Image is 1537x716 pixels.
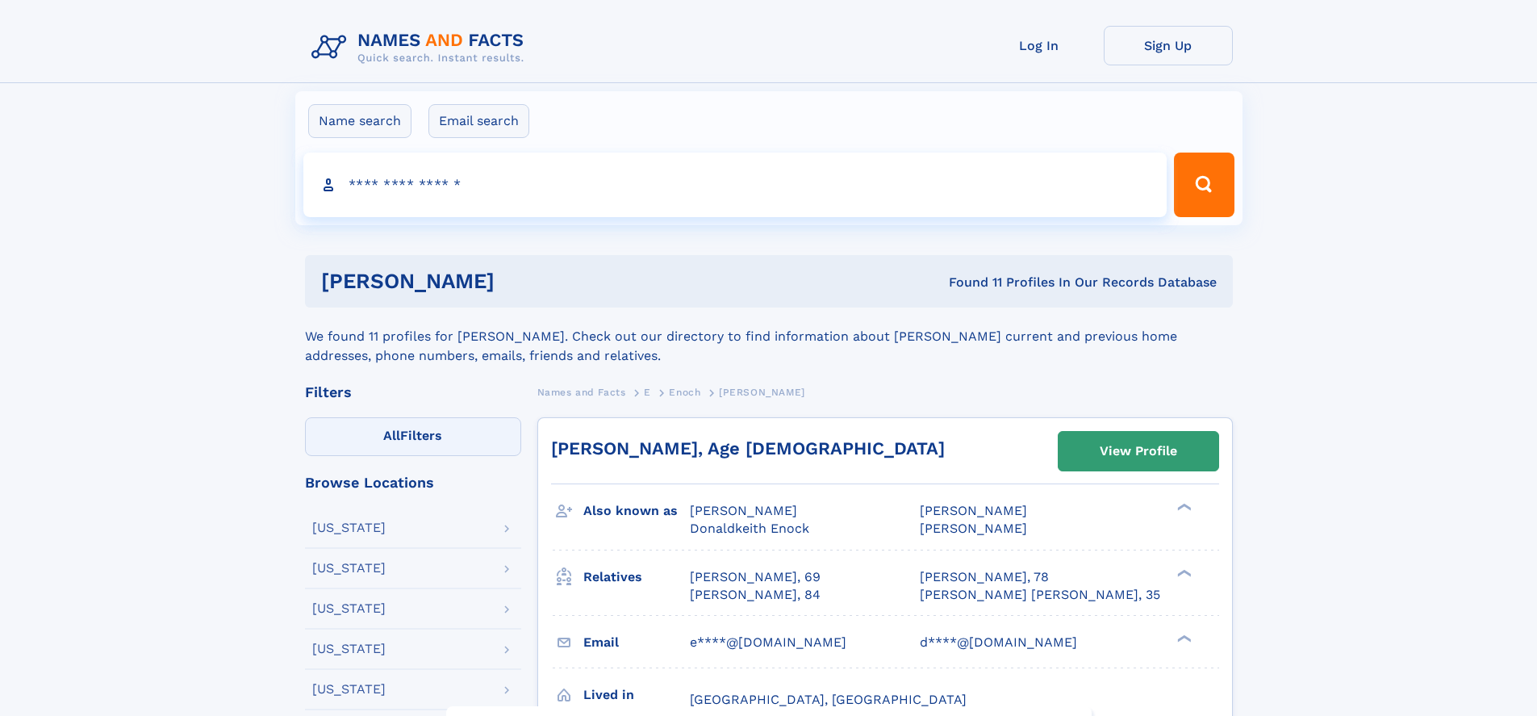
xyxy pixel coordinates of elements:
a: Sign Up [1104,26,1233,65]
div: [US_STATE] [312,562,386,575]
div: ❯ [1173,633,1192,643]
a: E [644,382,651,402]
h1: [PERSON_NAME] [321,271,722,291]
div: We found 11 profiles for [PERSON_NAME]. Check out our directory to find information about [PERSON... [305,308,1233,366]
img: Logo Names and Facts [305,26,537,69]
span: Enoch [669,387,700,398]
div: Browse Locations [305,475,521,490]
label: Email search [428,104,529,138]
h3: Also known as [583,497,690,525]
button: Search Button [1174,153,1234,217]
h3: Email [583,629,690,656]
span: E [644,387,651,398]
div: Filters [305,385,521,400]
input: search input [303,153,1167,217]
div: [US_STATE] [312,602,386,615]
a: [PERSON_NAME], 78 [920,568,1049,586]
div: [US_STATE] [312,643,386,655]
div: [US_STATE] [312,521,386,534]
span: [PERSON_NAME] [719,387,805,398]
a: Log In [975,26,1104,65]
label: Name search [308,104,411,138]
span: [GEOGRAPHIC_DATA], [GEOGRAPHIC_DATA] [690,692,967,707]
a: [PERSON_NAME], 69 [690,568,821,586]
div: ❯ [1173,502,1192,513]
label: Filters [305,417,521,456]
span: All [383,428,400,443]
div: [US_STATE] [312,683,386,696]
div: Found 11 Profiles In Our Records Database [721,274,1217,291]
a: [PERSON_NAME] [PERSON_NAME], 35 [920,586,1160,604]
span: [PERSON_NAME] [690,503,797,518]
div: View Profile [1100,433,1177,470]
a: Names and Facts [537,382,626,402]
div: ❯ [1173,567,1192,578]
h3: Relatives [583,563,690,591]
h3: Lived in [583,681,690,709]
span: Donaldkeith Enock [690,521,809,536]
a: Enoch [669,382,700,402]
span: [PERSON_NAME] [920,521,1027,536]
a: [PERSON_NAME], Age [DEMOGRAPHIC_DATA] [551,438,945,458]
a: [PERSON_NAME], 84 [690,586,821,604]
span: [PERSON_NAME] [920,503,1027,518]
a: View Profile [1059,432,1218,471]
